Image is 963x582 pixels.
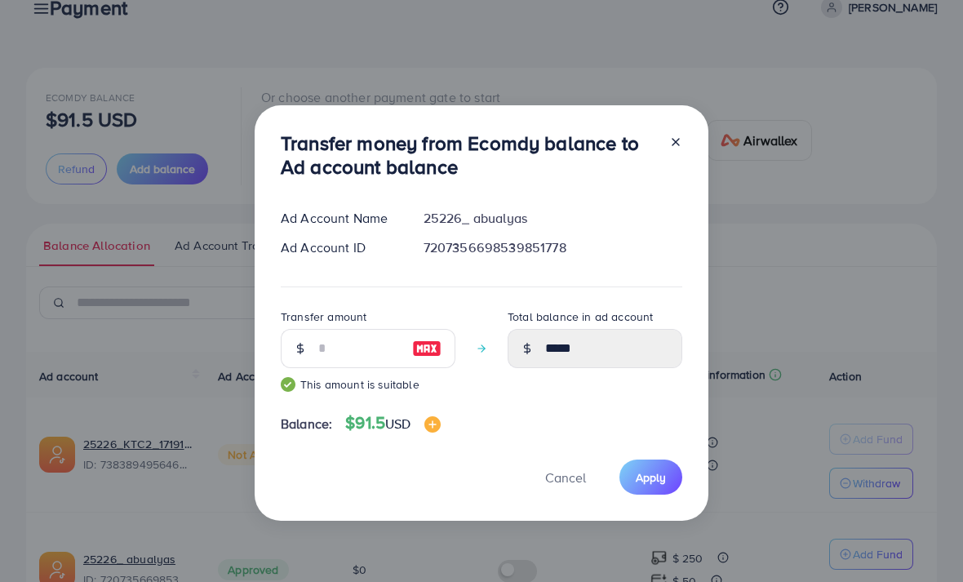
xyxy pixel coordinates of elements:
div: Ad Account ID [268,238,410,257]
span: USD [385,415,410,433]
button: Apply [619,460,682,495]
span: Balance: [281,415,332,433]
small: This amount is suitable [281,376,455,393]
iframe: Chat [894,509,951,570]
img: image [412,339,442,358]
h3: Transfer money from Ecomdy balance to Ad account balance [281,131,656,179]
span: Cancel [545,469,586,486]
div: Ad Account Name [268,209,410,228]
img: guide [281,377,295,392]
button: Cancel [525,460,606,495]
img: image [424,416,441,433]
span: Apply [636,469,666,486]
h4: $91.5 [345,413,440,433]
div: 7207356698539851778 [410,238,695,257]
div: 25226_ abualyas [410,209,695,228]
label: Total balance in ad account [508,309,653,325]
label: Transfer amount [281,309,366,325]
